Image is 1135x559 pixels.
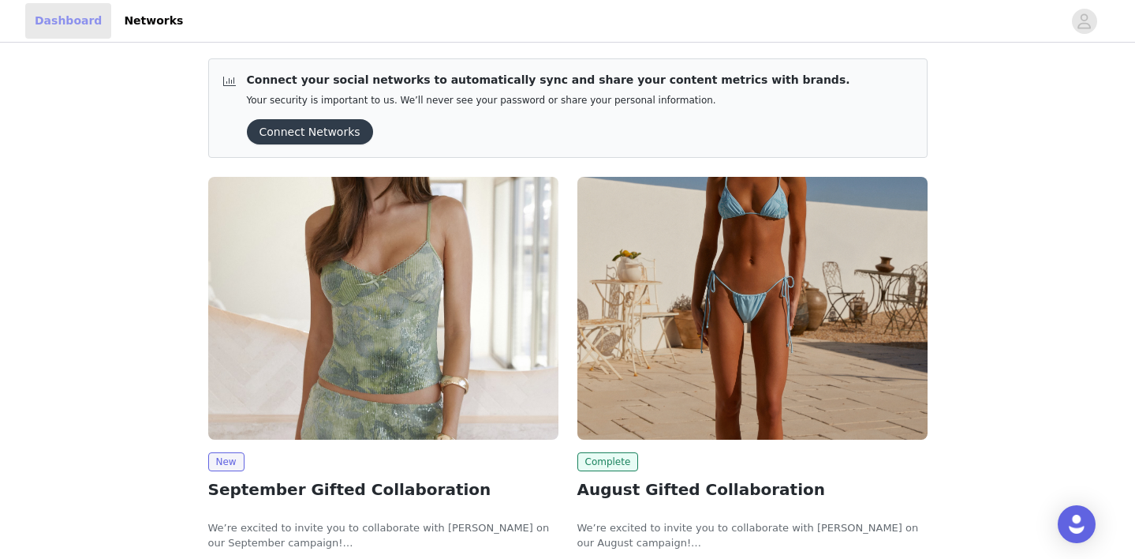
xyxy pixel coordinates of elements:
[247,95,850,107] p: Your security is important to us. We’ll never see your password or share your personal information.
[1077,9,1092,34] div: avatar
[208,478,558,501] h2: September Gifted Collaboration
[1058,505,1096,543] div: Open Intercom Messenger
[577,177,928,440] img: Peppermayo USA
[25,3,111,39] a: Dashboard
[208,520,558,551] p: We’re excited to invite you to collaborate with [PERSON_NAME] on our September campaign!
[577,452,639,471] span: Complete
[247,119,373,144] button: Connect Networks
[208,452,245,471] span: New
[247,72,850,88] p: Connect your social networks to automatically sync and share your content metrics with brands.
[208,177,558,440] img: Peppermayo USA
[114,3,192,39] a: Networks
[577,478,928,501] h2: August Gifted Collaboration
[577,520,928,551] p: We’re excited to invite you to collaborate with [PERSON_NAME] on our August campaign!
